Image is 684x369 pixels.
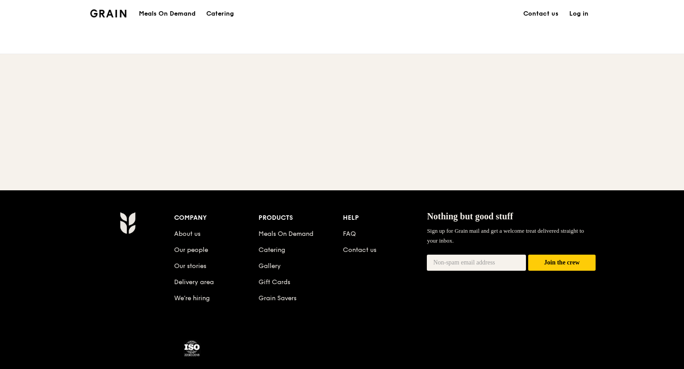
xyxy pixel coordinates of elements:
[259,294,296,302] a: Grain Savers
[174,262,206,270] a: Our stories
[174,278,214,286] a: Delivery area
[427,211,513,221] span: Nothing but good stuff
[174,246,208,254] a: Our people
[259,278,290,286] a: Gift Cards
[201,0,239,27] a: Catering
[90,9,126,17] img: Grain
[427,255,526,271] input: Non-spam email address
[564,0,594,27] a: Log in
[343,212,427,224] div: Help
[259,246,285,254] a: Catering
[259,262,281,270] a: Gallery
[343,246,376,254] a: Contact us
[183,340,201,357] img: ISO Certified
[174,212,259,224] div: Company
[120,212,135,234] img: Grain
[174,230,200,238] a: About us
[259,212,343,224] div: Products
[133,9,201,18] a: Meals On Demand
[518,0,564,27] a: Contact us
[528,255,596,271] button: Join the crew
[206,0,234,27] div: Catering
[174,294,210,302] a: We’re hiring
[427,227,584,244] span: Sign up for Grain mail and get a welcome treat delivered straight to your inbox.
[139,9,196,18] h1: Meals On Demand
[343,230,356,238] a: FAQ
[259,230,313,238] a: Meals On Demand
